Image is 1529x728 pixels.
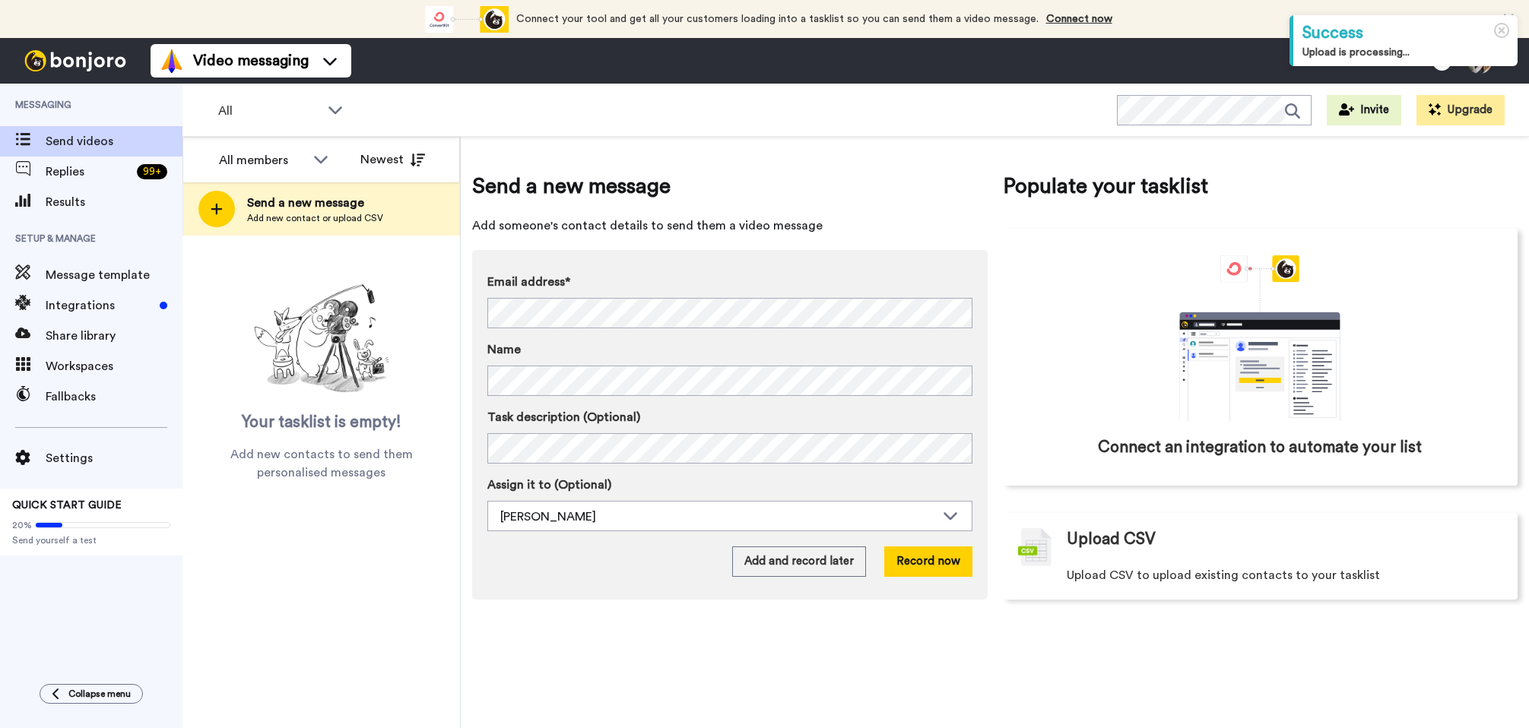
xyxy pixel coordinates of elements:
[1302,21,1508,45] div: Success
[46,449,182,467] span: Settings
[247,212,383,224] span: Add new contact or upload CSV
[12,519,32,531] span: 20%
[46,357,182,375] span: Workspaces
[18,50,132,71] img: bj-logo-header-white.svg
[425,6,509,33] div: animation
[160,49,184,73] img: vm-color.svg
[46,327,182,345] span: Share library
[46,296,154,315] span: Integrations
[46,132,182,150] span: Send videos
[46,163,131,181] span: Replies
[242,411,401,434] span: Your tasklist is empty!
[12,500,122,511] span: QUICK START GUIDE
[500,508,935,526] div: [PERSON_NAME]
[246,278,398,400] img: ready-set-action.png
[247,194,383,212] span: Send a new message
[218,102,320,120] span: All
[1098,436,1422,459] span: Connect an integration to automate your list
[205,445,437,482] span: Add new contacts to send them personalised messages
[68,688,131,700] span: Collapse menu
[1003,171,1518,201] span: Populate your tasklist
[1416,95,1505,125] button: Upgrade
[46,193,182,211] span: Results
[1067,566,1380,584] span: Upload CSV to upload existing contacts to your tasklist
[1046,14,1112,24] a: Connect now
[46,266,182,284] span: Message template
[219,151,306,169] div: All members
[1146,255,1374,421] div: animation
[487,340,521,359] span: Name
[516,14,1039,24] span: Connect your tool and get all your customers loading into a tasklist so you can send them a video...
[193,50,309,71] span: Video messaging
[40,684,143,704] button: Collapse menu
[46,388,182,406] span: Fallbacks
[487,476,972,494] label: Assign it to (Optional)
[732,546,866,577] button: Add and record later
[472,217,988,235] span: Add someone's contact details to send them a video message
[487,273,972,291] label: Email address*
[1327,95,1401,125] button: Invite
[884,546,972,577] button: Record now
[12,534,170,546] span: Send yourself a test
[1067,528,1156,551] span: Upload CSV
[472,171,988,201] span: Send a new message
[1302,45,1508,60] div: Upload is processing...
[1018,528,1052,566] img: csv-grey.png
[137,164,167,179] div: 99 +
[349,144,436,175] button: Newest
[487,408,972,426] label: Task description (Optional)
